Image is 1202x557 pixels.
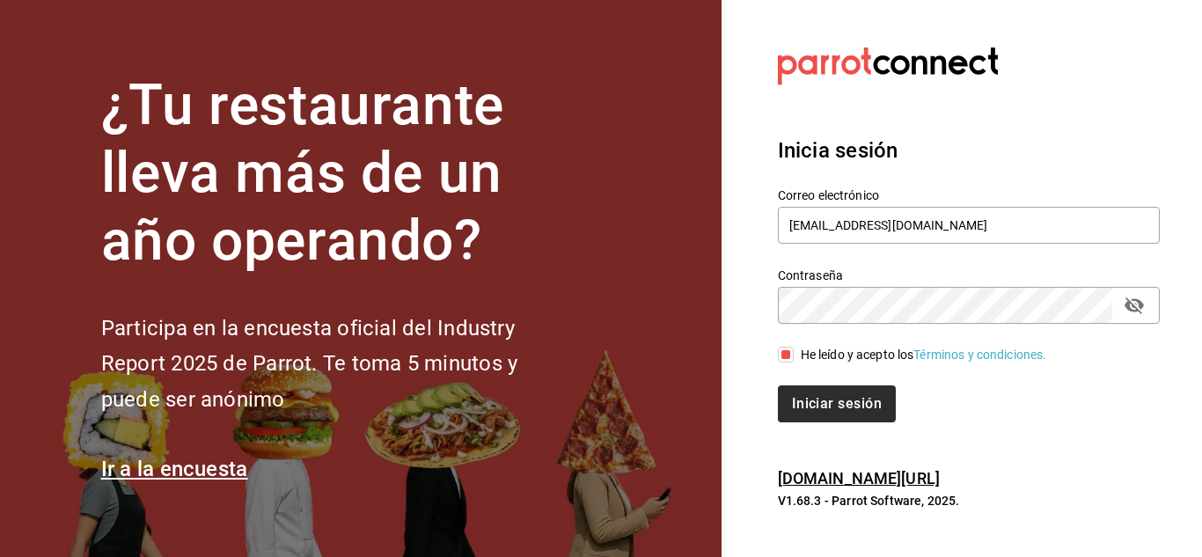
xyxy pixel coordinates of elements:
div: He leído y acepto los [801,346,1047,364]
h2: Participa en la encuesta oficial del Industry Report 2025 de Parrot. Te toma 5 minutos y puede se... [101,311,576,418]
label: Contraseña [778,269,1160,282]
label: Correo electrónico [778,189,1160,202]
a: Términos y condiciones. [913,348,1046,362]
p: V1.68.3 - Parrot Software, 2025. [778,492,1160,509]
button: Iniciar sesión [778,385,896,422]
button: passwordField [1119,290,1149,320]
a: [DOMAIN_NAME][URL] [778,469,940,487]
h3: Inicia sesión [778,135,1160,166]
input: Ingresa tu correo electrónico [778,207,1160,244]
a: Ir a la encuesta [101,457,248,481]
h1: ¿Tu restaurante lleva más de un año operando? [101,72,576,275]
